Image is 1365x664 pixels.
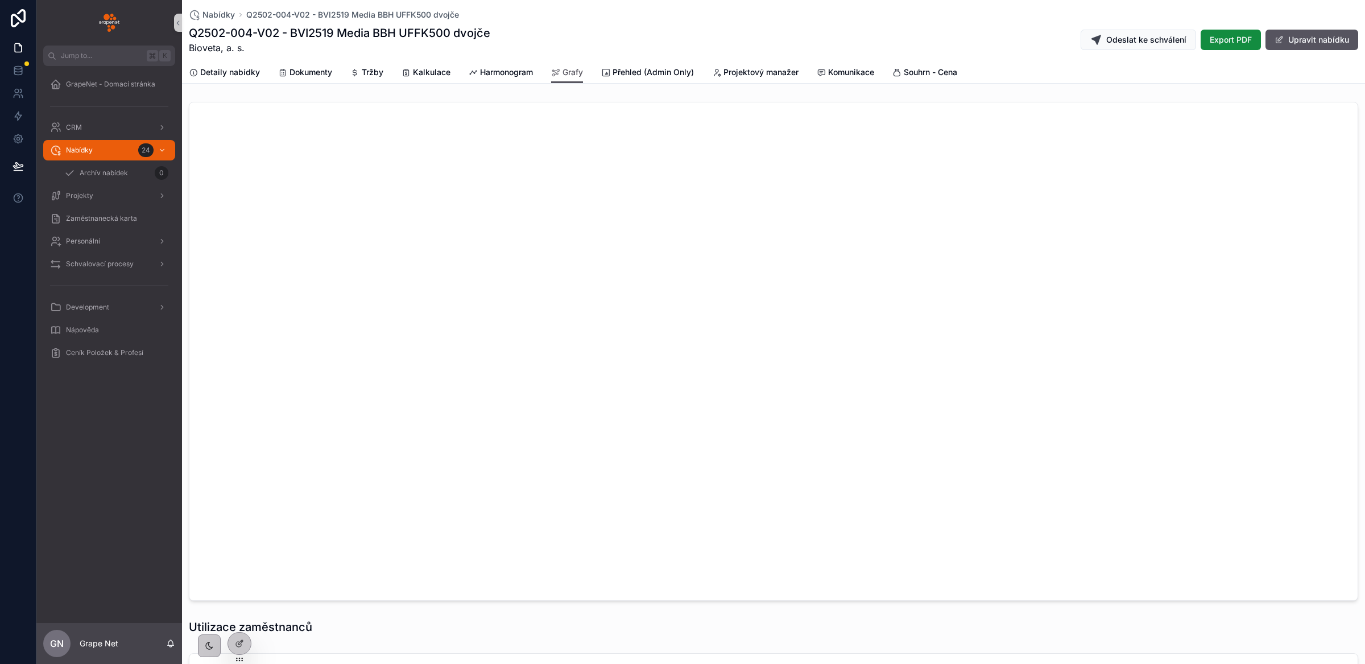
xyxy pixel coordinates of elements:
[43,74,175,94] a: GrapeNet - Domací stránka
[480,67,533,78] span: Harmonogram
[189,619,312,635] h1: Utilizace zaměstnanců
[43,343,175,363] a: Ceník Položek & Profesí
[551,62,583,84] a: Grafy
[99,14,119,32] img: App logo
[50,637,64,650] span: GN
[80,168,128,178] span: Archív nabídek
[66,325,99,335] span: Nápověda
[278,62,332,85] a: Dokumenty
[61,51,142,60] span: Jump to...
[892,62,957,85] a: Souhrn - Cena
[189,9,235,20] a: Nabídky
[80,638,118,649] p: Grape Net
[43,254,175,274] a: Schvalovací procesy
[189,62,260,85] a: Detaily nabídky
[469,62,533,85] a: Harmonogram
[66,214,137,223] span: Zaměstnanecká karta
[43,185,175,206] a: Projekty
[413,67,450,78] span: Kalkulace
[828,67,874,78] span: Komunikace
[66,123,82,132] span: CRM
[160,51,169,60] span: K
[43,231,175,251] a: Personální
[350,62,383,85] a: Tržby
[66,348,143,357] span: Ceník Položek & Profesí
[200,67,260,78] span: Detaily nabídky
[57,163,175,183] a: Archív nabídek0
[562,67,583,78] span: Grafy
[723,67,799,78] span: Projektový manažer
[1081,30,1196,50] button: Odeslat ke schválení
[43,297,175,317] a: Development
[43,46,175,66] button: Jump to...K
[202,9,235,20] span: Nabídky
[66,237,100,246] span: Personální
[402,62,450,85] a: Kalkulace
[43,320,175,340] a: Nápověda
[189,102,1358,600] iframe: To enrich screen reader interactions, please activate Accessibility in Grammarly extension settings
[36,66,182,378] div: scrollable content
[1210,34,1252,46] span: Export PDF
[155,166,168,180] div: 0
[43,208,175,229] a: Zaměstnanecká karta
[138,143,154,157] div: 24
[66,146,93,155] span: Nabídky
[189,25,490,41] h1: Q2502-004-V02 - BVI2519 Media BBH UFFK500 dvojče
[289,67,332,78] span: Dokumenty
[43,140,175,160] a: Nabídky24
[362,67,383,78] span: Tržby
[1265,30,1358,50] button: Upravit nabídku
[66,259,134,269] span: Schvalovací procesy
[66,303,109,312] span: Development
[904,67,957,78] span: Souhrn - Cena
[1106,34,1186,46] span: Odeslat ke schválení
[601,62,694,85] a: Přehled (Admin Only)
[189,41,490,55] span: Bioveta, a. s.
[43,117,175,138] a: CRM
[712,62,799,85] a: Projektový manažer
[613,67,694,78] span: Přehled (Admin Only)
[246,9,459,20] a: Q2502-004-V02 - BVI2519 Media BBH UFFK500 dvojče
[66,191,93,200] span: Projekty
[1201,30,1261,50] button: Export PDF
[66,80,155,89] span: GrapeNet - Domací stránka
[817,62,874,85] a: Komunikace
